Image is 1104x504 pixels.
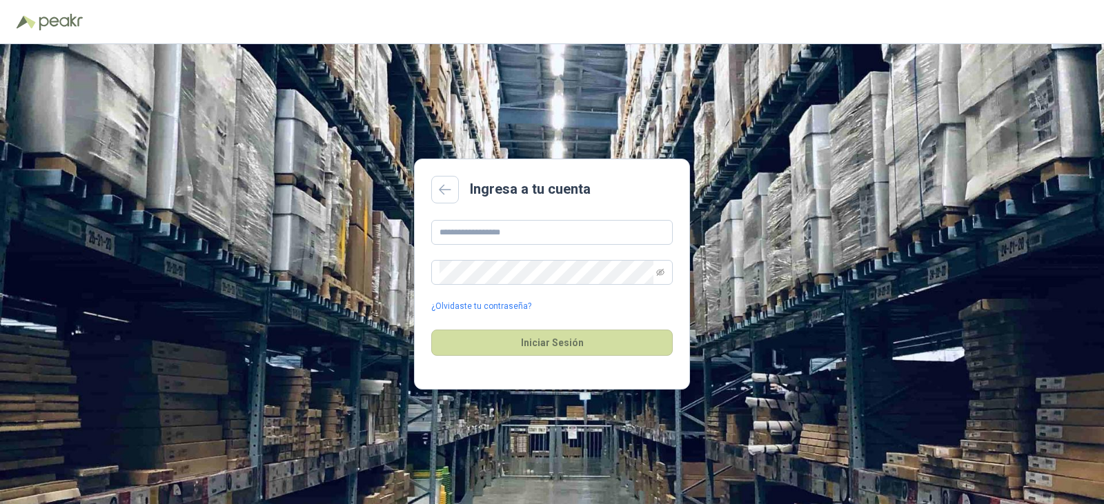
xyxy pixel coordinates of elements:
h2: Ingresa a tu cuenta [470,179,591,200]
img: Logo [17,15,36,29]
button: Iniciar Sesión [431,330,673,356]
a: ¿Olvidaste tu contraseña? [431,300,531,313]
span: eye-invisible [656,268,664,276]
img: Peakr [39,14,83,30]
